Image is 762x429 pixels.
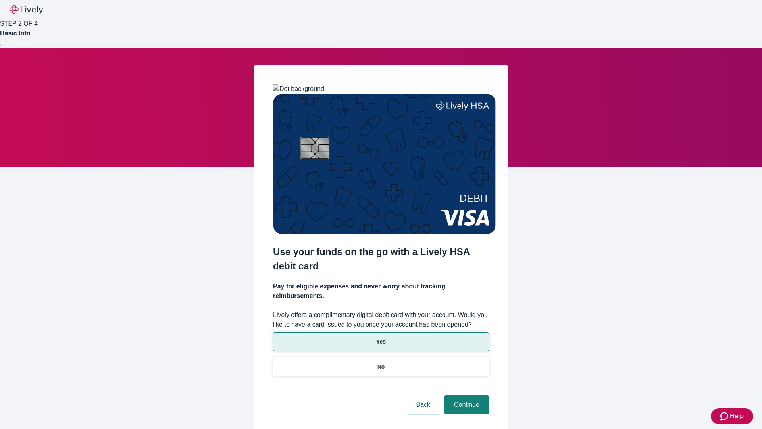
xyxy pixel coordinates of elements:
[720,412,730,421] svg: Zendesk support icon
[273,282,489,301] h4: Pay for eligible expenses and never worry about tracking reimbursements.
[376,338,386,346] p: Yes
[711,408,753,424] button: Zendesk support iconHelp
[273,357,489,376] button: No
[273,310,489,329] label: Lively offers a complimentary digital debit card with your account. Would you like to have a card...
[10,5,43,14] img: Lively
[273,84,324,94] img: Dot background
[444,395,489,414] button: Continue
[273,245,489,273] h2: Use your funds on the go with a Lively HSA debit card
[273,94,496,234] img: Debit card
[406,395,440,414] button: Back
[730,412,744,421] span: Help
[273,332,489,351] button: Yes
[377,363,385,371] p: No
